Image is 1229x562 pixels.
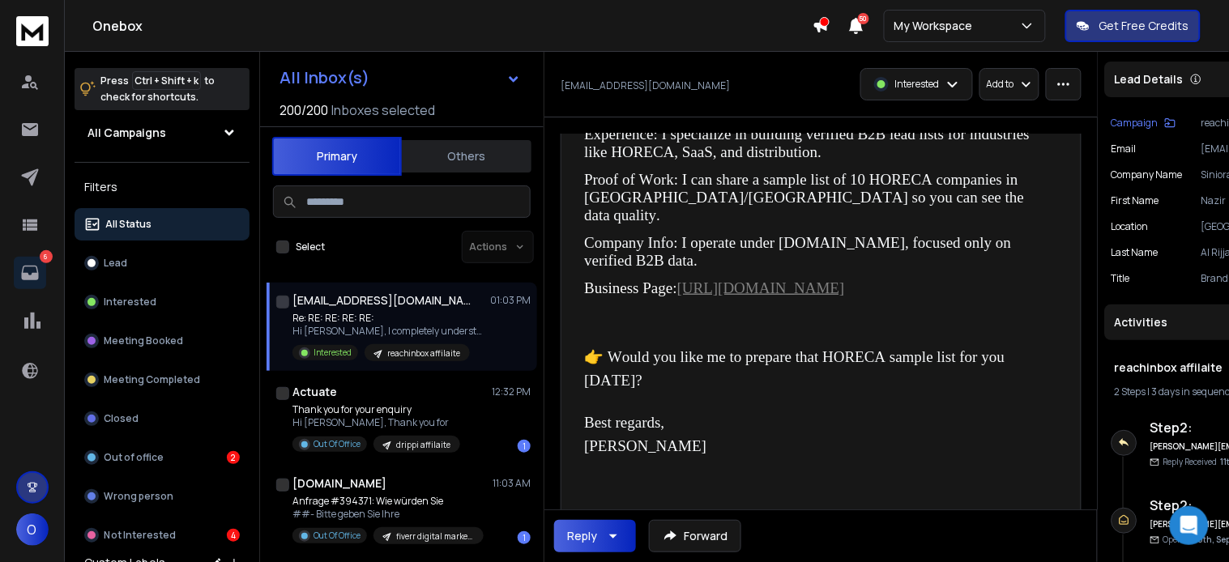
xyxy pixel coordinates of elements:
a: 6 [14,257,46,289]
div: Reply [567,528,597,544]
p: reachinbox affilaite [387,347,460,360]
span: Ctrl + Shift + k [132,71,201,90]
span: Best regards, [584,414,664,431]
button: O [16,513,49,546]
button: Interested [75,286,250,318]
span: 2 Steps [1115,385,1146,398]
label: Select [296,241,325,253]
button: Reply [554,520,636,552]
p: Re: RE: RE: RE: RE: [292,312,487,325]
p: Interested [314,347,352,359]
p: Meeting Completed [104,373,200,386]
span: 200 / 200 [280,100,328,120]
div: 2 [227,451,240,464]
p: title [1112,272,1130,285]
button: All Campaigns [75,117,250,149]
span: 50 [858,13,869,24]
p: 6 [40,250,53,263]
span: Experience: I specialize in building verified B2B lead lists for industries like HORECA, SaaS, an... [584,126,1034,160]
button: Out of office2 [75,441,250,474]
p: location [1112,220,1149,233]
p: Wrong person [104,490,173,503]
p: Lead Details [1115,71,1184,87]
button: Meeting Booked [75,325,250,357]
p: Get Free Credits [1099,18,1189,34]
button: Campaign [1112,117,1176,130]
span: Proof of Work: I can share a sample list of 10 HORECA companies in [GEOGRAPHIC_DATA]/[GEOGRAPHIC_... [584,171,1028,224]
p: Hi [PERSON_NAME], Thank you for [292,416,460,429]
p: Email [1112,143,1137,155]
span: Company Info: I operate under [DOMAIN_NAME], focused only on verified B2B data. [584,234,1015,269]
p: Out Of Office [314,530,361,542]
a: [URL][DOMAIN_NAME] [677,279,845,296]
p: drippi affilaite [396,439,450,451]
button: Lead [75,247,250,279]
p: First Name [1112,194,1159,207]
p: Press to check for shortcuts. [100,73,215,105]
span: [PERSON_NAME] [584,437,706,454]
button: Closed [75,402,250,435]
p: My Workspace [894,18,979,34]
p: 11:03 AM [493,477,531,490]
p: Thank you for your enquiry [292,403,460,416]
h1: All Campaigns [87,125,166,141]
p: Meeting Booked [104,334,183,347]
p: [EMAIL_ADDRESS][DOMAIN_NAME] [561,79,730,92]
p: Out Of Office [314,438,361,450]
h1: Onebox [92,16,813,36]
p: Lead [104,257,127,270]
span: 👉 Would you like me to prepare that HORECA sample list for you [DATE]? [584,348,1009,389]
button: Not Interested4 [75,519,250,551]
p: Hi [PERSON_NAME], I completely understand — [292,325,487,338]
div: 4 [227,529,240,542]
button: Meeting Completed [75,364,250,396]
div: 1 [518,440,531,453]
h1: All Inbox(s) [280,70,369,86]
p: Company Name [1112,168,1183,181]
h1: Actuate [292,384,337,400]
p: Campaign [1112,117,1159,130]
button: All Inbox(s) [267,62,534,94]
p: Add to [987,78,1014,91]
img: logo [16,16,49,46]
h3: Inboxes selected [331,100,435,120]
button: Forward [649,520,741,552]
button: All Status [75,208,250,241]
p: All Status [105,218,151,231]
p: Interested [895,78,940,91]
p: 01:03 PM [490,294,531,307]
button: Primary [272,137,402,176]
button: Wrong person [75,480,250,513]
p: ##- Bitte geben Sie Ihre [292,508,484,521]
h1: [DOMAIN_NAME] [292,475,386,492]
button: Get Free Credits [1065,10,1201,42]
p: Out of office [104,451,164,464]
p: Closed [104,412,139,425]
h1: [EMAIL_ADDRESS][DOMAIN_NAME] [292,292,471,309]
button: Others [402,138,531,174]
div: Open Intercom Messenger [1170,506,1209,545]
p: 12:32 PM [492,385,531,398]
h3: Filters [75,176,250,198]
p: Anfrage #394371: Wie würden Sie [292,495,484,508]
p: fiverr digital marketing [396,530,474,543]
p: Interested [104,296,156,309]
p: Not Interested [104,529,176,542]
p: Last Name [1112,246,1159,259]
div: 1 [518,531,531,544]
span: Business Page: [584,279,844,296]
